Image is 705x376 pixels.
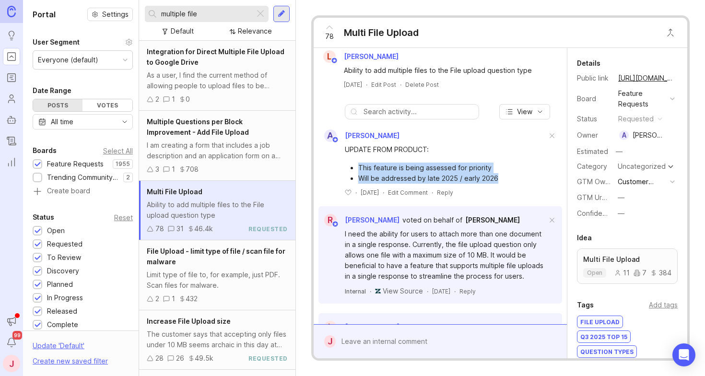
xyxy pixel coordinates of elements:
span: View [517,107,532,117]
div: Owner [577,130,611,141]
div: Select All [103,148,133,153]
div: Internal [345,287,366,295]
div: Delete Post [405,81,439,89]
a: Increase File Upload sizeThe customer says that accepting only files under 10 MB seems archaic in... [139,310,295,370]
a: Integration for Direct Multiple File Upload to Google DriveAs a user, I find the current method o... [139,41,295,111]
div: Q3 2025 Top 15 [577,331,630,342]
div: Default [171,26,194,36]
a: A[PERSON_NAME] [318,129,399,142]
span: 78 [325,31,334,42]
span: Multiple Questions per Block Improvement - Add File Upload [147,117,249,136]
div: · [355,188,357,197]
div: 31 [176,223,184,234]
div: Complete [47,319,78,330]
div: I need the ability for users to attach more than one document in a single response. Currently, th... [345,229,547,282]
input: Search... [161,9,251,19]
p: 1955 [116,160,130,168]
div: Tags [577,299,594,311]
div: 384 [650,270,671,276]
a: Multi File UploadAbility to add multiple files to the File upload question type783146.4krequested [139,181,295,240]
a: File Upload - limit type of file / scan file for malwareLimit type of file to, for example, just ... [139,240,295,310]
time: [DATE] [361,189,379,196]
div: — [618,208,624,219]
img: Canny Home [7,6,16,17]
div: Idea [577,232,592,244]
div: 7 [634,270,646,276]
div: Boards [33,145,57,156]
div: · [427,287,428,295]
span: [PERSON_NAME] [345,323,399,331]
div: Votes [82,99,132,111]
div: L [323,50,336,63]
div: Trending Community Topics [47,172,118,183]
div: Public link [577,73,611,83]
div: · [383,188,384,197]
div: Feature Requests [618,88,666,109]
div: A [619,130,629,140]
div: To Review [47,252,81,263]
div: — [613,145,625,158]
span: Integration for Direct Multiple File Upload to Google Drive [147,47,284,66]
div: · [370,287,371,295]
div: The customer says that accepting only files under 10 MB seems archaic in this day at age. They wo... [147,329,288,350]
div: Relevance [238,26,272,36]
div: Posts [33,99,82,111]
div: requested [248,225,288,233]
div: 1 [172,294,175,304]
div: Requested [47,239,82,249]
a: Roadmaps [3,69,20,86]
label: GTM Owner [577,177,616,186]
div: As a user, I find the current method of allowing people to upload files to be cumbersome. It woul... [147,70,288,91]
div: — [618,192,624,203]
span: Multi File Upload [147,188,202,196]
a: Autopilot [3,111,20,129]
span: Anonymous customer [465,323,538,331]
img: zendesk [375,288,381,294]
div: Estimated [577,148,608,155]
span: Settings [102,10,129,19]
div: File Upload [577,316,623,328]
div: Question Types [577,346,636,357]
h1: Portal [33,9,56,20]
div: Category [577,161,611,172]
div: L [324,321,337,333]
a: Changelog [3,132,20,150]
div: 28 [155,353,164,364]
div: requested [618,114,654,124]
div: Reset [114,215,133,220]
div: All time [51,117,73,127]
div: Limit type of file to, for example, just PDF. Scan files for malware. [147,270,288,291]
div: In Progress [47,293,83,303]
a: Anonymous customer [465,322,538,332]
div: Discovery [47,266,79,276]
div: 78 [155,223,164,234]
a: [URL][DOMAIN_NAME] [615,72,678,84]
div: [PERSON_NAME] [633,130,666,141]
span: 99 [12,331,22,340]
div: Released [47,306,77,317]
p: open [587,269,602,277]
label: Confidence [577,209,614,217]
time: [DATE] [432,288,450,295]
div: Open [47,225,65,236]
div: 708 [186,164,199,175]
button: Notifications [3,334,20,351]
svg: toggle icon [117,118,132,126]
a: View Source [383,286,423,296]
div: Edit Post [371,81,396,89]
a: Portal [3,48,20,65]
div: · [400,81,401,89]
label: GTM Urgency [577,193,622,201]
span: File Upload - limit type of file / scan file for malware [147,247,285,266]
div: User Segment [33,36,80,48]
div: Planned [47,279,73,290]
div: I am creating a form that includes a job description and an application form on a single slide. I... [147,140,288,161]
div: · [454,287,456,295]
div: 46.4k [194,223,213,234]
a: Multiple Questions per Block Improvement - Add File UploadI am creating a form that includes a jo... [139,111,295,181]
div: Multi File Upload [344,26,419,39]
a: R[PERSON_NAME] [318,214,399,226]
img: member badge [330,57,338,64]
div: Ability to add multiple files to the File upload question type [344,65,548,76]
div: J [3,355,20,372]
